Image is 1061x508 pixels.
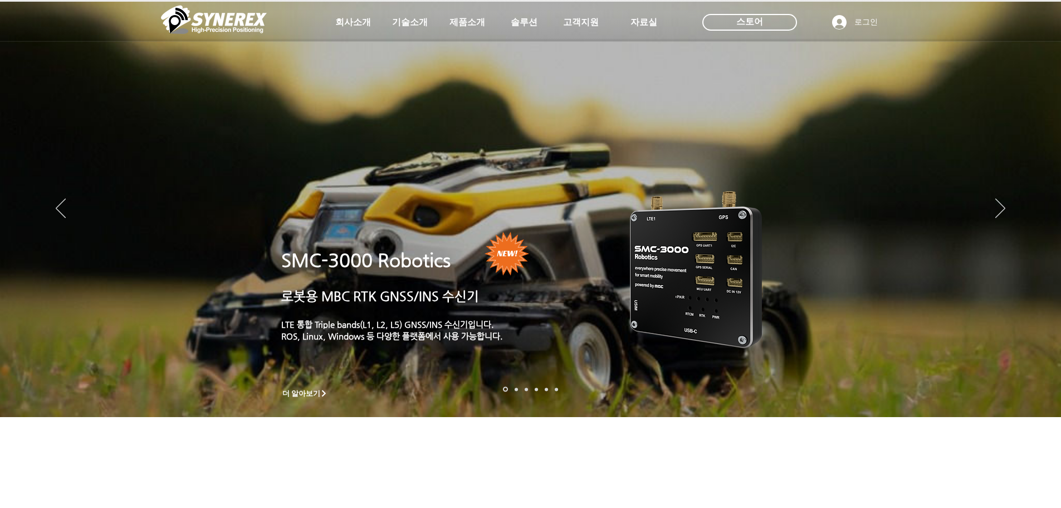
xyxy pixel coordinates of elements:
button: 로그인 [824,12,886,33]
a: 회사소개 [325,11,381,33]
span: 제품소개 [449,17,485,28]
span: 스토어 [736,16,763,28]
a: 자율주행 [535,388,538,391]
span: 기술소개 [392,17,428,28]
a: LTE 통합 Triple bands(L1, L2, L5) GNSS/INS 수신기입니다. [281,320,494,329]
span: 더 알아보기 [282,389,321,399]
button: 이전 [56,199,66,220]
a: 고객지원 [553,11,609,33]
img: KakaoTalk_20241224_155801212.png [614,175,779,361]
a: 자료실 [616,11,672,33]
a: 솔루션 [496,11,552,33]
div: 스토어 [702,14,797,31]
a: 정밀농업 [555,388,558,391]
span: 회사소개 [335,17,371,28]
span: 고객지원 [563,17,599,28]
a: 제품소개 [439,11,495,33]
span: 로그인 [850,17,882,28]
a: 더 알아보기 [277,386,333,400]
a: 로봇 [545,388,548,391]
a: ROS, Linux, Windows 등 다양한 플랫폼에서 사용 가능합니다. [281,331,503,341]
a: 로봇- SMC 2000 [503,387,508,392]
nav: 슬라이드 [500,387,561,392]
a: 드론 8 - SMC 2000 [515,388,518,391]
a: 로봇용 MBC RTK GNSS/INS 수신기 [281,289,479,303]
span: 솔루션 [511,17,537,28]
span: 자료실 [630,17,657,28]
img: 씨너렉스_White_simbol_대지 1.png [161,3,267,36]
a: 기술소개 [382,11,438,33]
button: 다음 [995,199,1005,220]
a: 측량 IoT [525,388,528,391]
a: SMC-3000 Robotics [281,250,451,271]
